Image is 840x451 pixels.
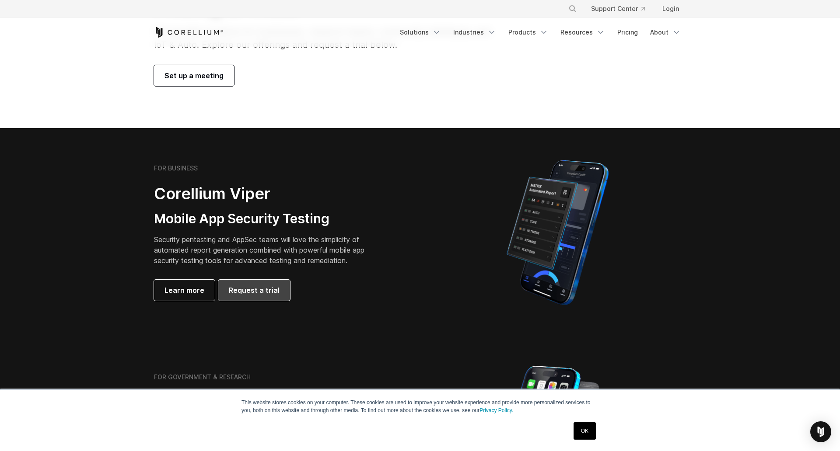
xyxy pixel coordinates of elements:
[154,211,378,227] h3: Mobile App Security Testing
[479,407,513,413] a: Privacy Policy.
[241,399,598,414] p: This website stores cookies on your computer. These cookies are used to improve your website expe...
[229,285,280,295] span: Request a trial
[565,1,581,17] button: Search
[154,373,251,381] h6: FOR GOVERNMENT & RESEARCH
[612,24,643,40] a: Pricing
[645,24,686,40] a: About
[154,27,224,38] a: Corellium Home
[584,1,652,17] a: Support Center
[218,280,290,301] a: Request a trial
[503,24,553,40] a: Products
[558,1,686,17] div: Navigation Menu
[492,156,623,309] img: Corellium MATRIX automated report on iPhone showing app vulnerability test results across securit...
[810,421,831,442] div: Open Intercom Messenger
[164,285,204,295] span: Learn more
[154,65,234,86] a: Set up a meeting
[555,24,610,40] a: Resources
[655,1,686,17] a: Login
[154,280,215,301] a: Learn more
[574,422,596,440] a: OK
[395,24,446,40] a: Solutions
[395,24,686,40] div: Navigation Menu
[448,24,501,40] a: Industries
[154,184,378,204] h2: Corellium Viper
[164,70,224,81] span: Set up a meeting
[154,234,378,266] p: Security pentesting and AppSec teams will love the simplicity of automated report generation comb...
[154,164,198,172] h6: FOR BUSINESS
